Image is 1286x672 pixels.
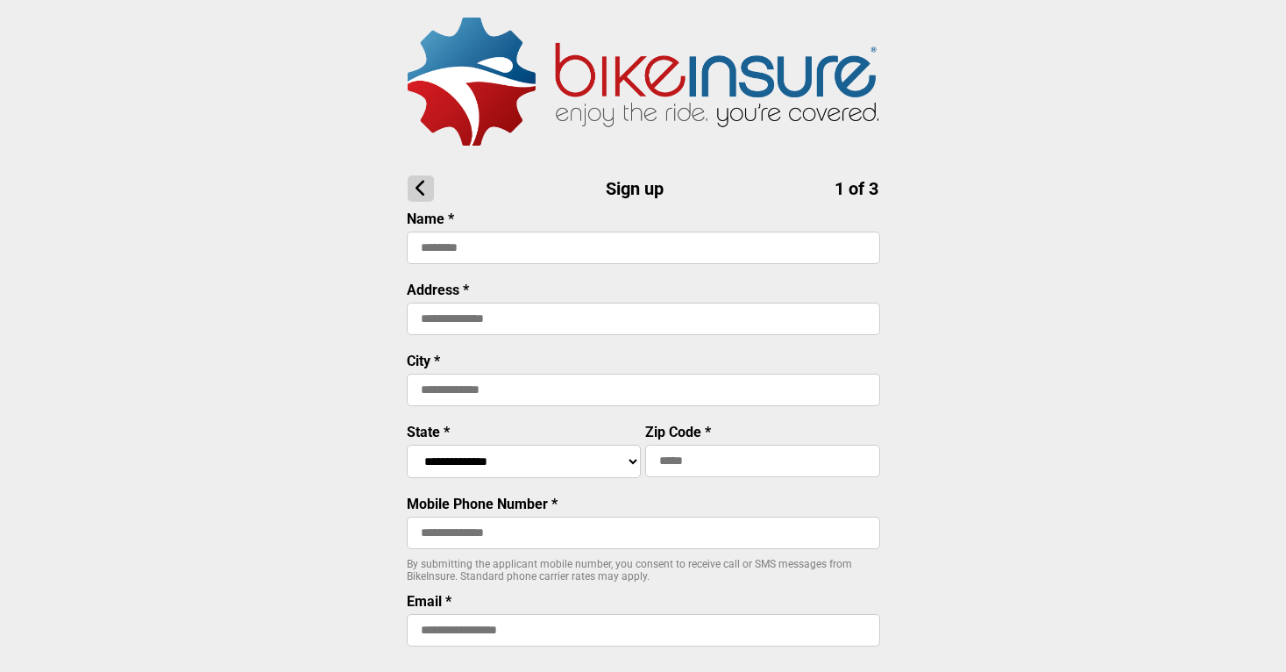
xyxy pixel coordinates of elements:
h1: Sign up [408,175,878,202]
label: Email * [407,593,451,610]
label: Zip Code * [645,424,711,440]
label: Mobile Phone Number * [407,496,558,512]
label: City * [407,353,440,369]
p: By submitting the applicant mobile number, you consent to receive call or SMS messages from BikeI... [407,558,880,583]
label: Address * [407,282,469,298]
label: Name * [407,211,454,227]
span: 1 of 3 [835,178,878,199]
label: State * [407,424,450,440]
